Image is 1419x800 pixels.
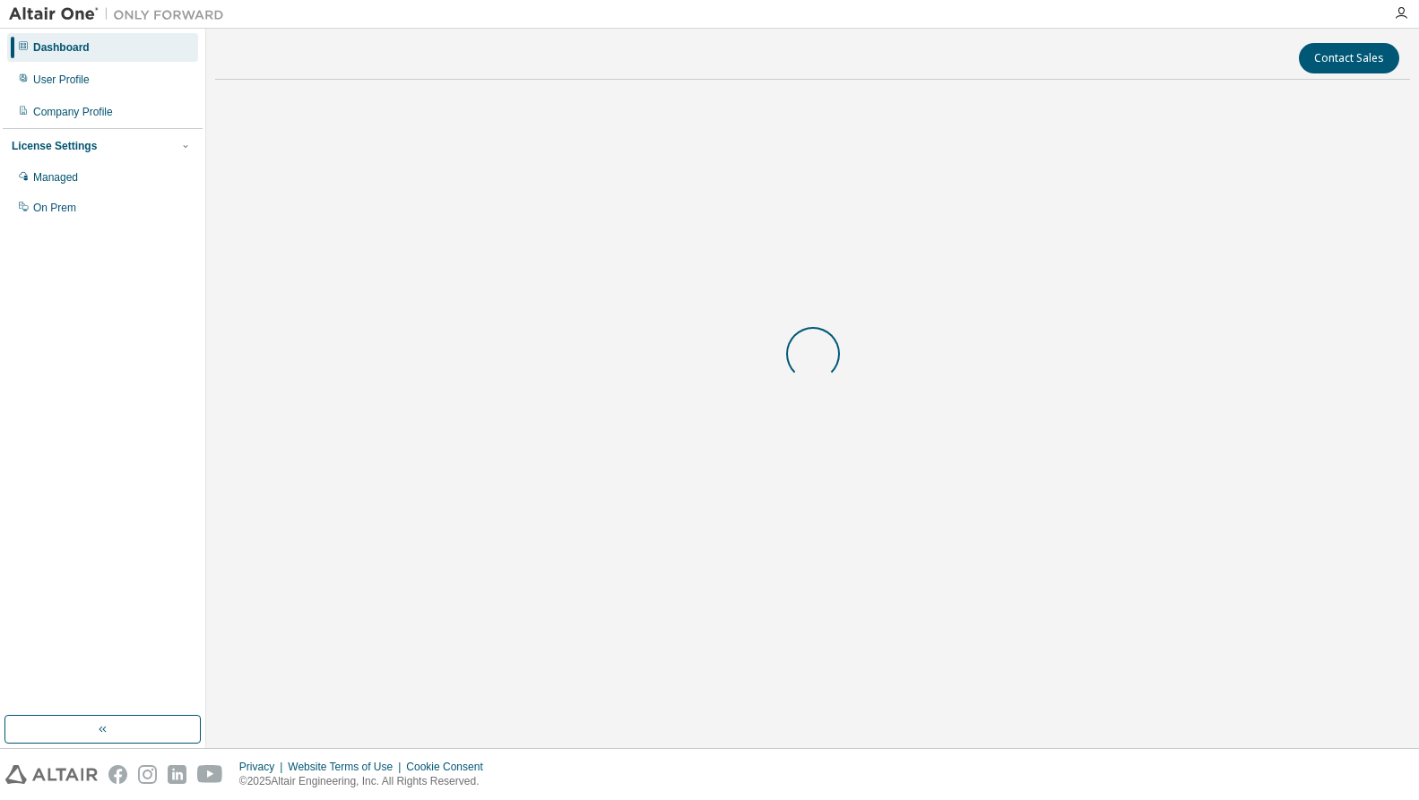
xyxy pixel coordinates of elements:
[5,765,98,784] img: altair_logo.svg
[108,765,127,784] img: facebook.svg
[33,170,78,185] div: Managed
[138,765,157,784] img: instagram.svg
[406,760,493,774] div: Cookie Consent
[9,5,233,23] img: Altair One
[33,201,76,215] div: On Prem
[1299,43,1399,73] button: Contact Sales
[168,765,186,784] img: linkedin.svg
[33,73,90,87] div: User Profile
[12,139,97,153] div: License Settings
[239,760,288,774] div: Privacy
[239,774,494,789] p: © 2025 Altair Engineering, Inc. All Rights Reserved.
[33,105,113,119] div: Company Profile
[197,765,223,784] img: youtube.svg
[288,760,406,774] div: Website Terms of Use
[33,40,90,55] div: Dashboard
